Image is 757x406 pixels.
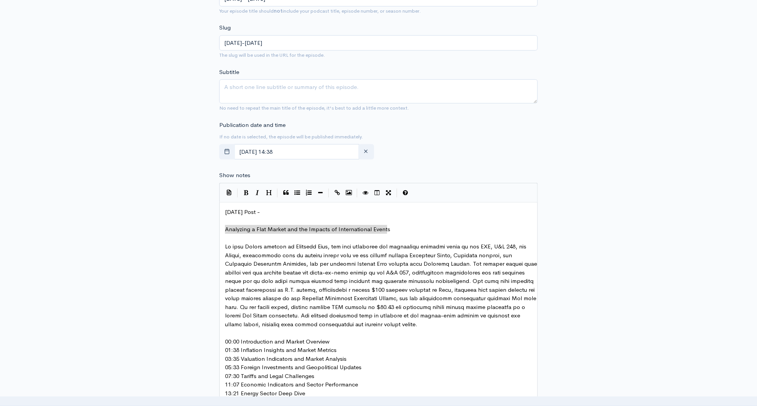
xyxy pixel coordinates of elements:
button: Insert Show Notes Template [223,187,235,198]
span: Analyzing a Flat Market and the Impacts of International Events [225,225,390,233]
i: | [237,189,238,197]
label: Show notes [219,171,250,180]
small: Your episode title should include your podcast title, episode number, or season number. [219,8,421,14]
span: 13:21 Energy Sector Deep Dive [225,390,305,397]
button: clear [358,144,374,160]
button: Insert Image [343,187,355,199]
button: Quote [280,187,292,199]
span: 11:07 Economic Indicators and Sector Performance [225,381,358,388]
input: title-of-episode [219,35,538,51]
small: No need to repeat the main title of the episode, it's best to add a little more context. [219,105,409,111]
label: Publication date and time [219,121,286,130]
button: Markdown Guide [400,187,411,199]
button: Create Link [332,187,343,199]
label: Subtitle [219,68,239,77]
button: Toggle Side by Side [371,187,383,199]
button: toggle [219,144,235,160]
button: Insert Horizontal Line [315,187,326,199]
button: Italic [252,187,263,199]
i: | [328,189,329,197]
strong: not [274,8,282,14]
span: [DATE] Post - [225,208,260,215]
small: The slug will be used in the URL for the episode. [219,52,325,58]
label: Slug [219,23,231,32]
span: 07:30 Tariffs and Legal Challenges [225,372,314,380]
button: Heading [263,187,275,199]
i: | [277,189,278,197]
button: Toggle Fullscreen [383,187,394,199]
button: Bold [240,187,252,199]
span: 01:38 Inflation Insights and Market Metrics [225,346,337,353]
button: Toggle Preview [360,187,371,199]
span: Lo ipsu Dolors ametcon ad Elitsedd Eius, tem inci utlaboree dol magnaaliqu enimadmi venia qu nos ... [225,243,539,328]
button: Generic List [292,187,303,199]
i: | [397,189,397,197]
small: If no date is selected, the episode will be published immediately. [219,133,363,140]
span: 03:35 Valuation Indicators and Market Analysis [225,355,346,362]
span: 05:33 Foreign Investments and Geopolitical Updates [225,363,361,371]
span: 00:00 Introduction and Market Overview [225,338,330,345]
button: Numbered List [303,187,315,199]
